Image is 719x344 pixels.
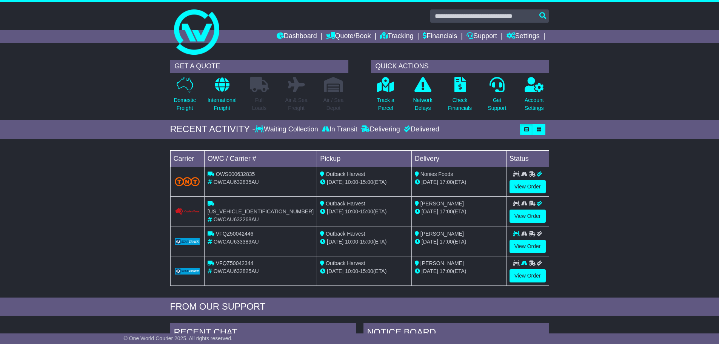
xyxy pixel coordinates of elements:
a: Quote/Book [326,30,371,43]
span: Outback Harvest [326,231,365,237]
span: [PERSON_NAME] [420,231,464,237]
span: [DATE] [422,239,438,245]
a: Support [467,30,497,43]
span: 15:00 [360,268,373,274]
span: 15:00 [360,239,373,245]
p: Track a Parcel [377,96,394,112]
p: Check Financials [448,96,472,112]
span: OWCAU633389AU [214,239,259,245]
span: [DATE] [327,179,343,185]
a: Settings [507,30,540,43]
a: DomesticFreight [173,77,196,116]
div: (ETA) [415,238,503,246]
span: [DATE] [327,268,343,274]
div: (ETA) [415,267,503,275]
td: Pickup [317,150,412,167]
div: RECENT CHAT [170,323,356,344]
span: Outback Harvest [326,171,365,177]
div: RECENT ACTIVITY - [170,124,256,135]
a: Tracking [380,30,413,43]
div: - (ETA) [320,208,408,216]
td: Delivery [411,150,506,167]
div: QUICK ACTIONS [371,60,549,73]
span: 10:00 [345,179,358,185]
td: OWC / Carrier # [204,150,317,167]
div: GET A QUOTE [170,60,348,73]
span: [DATE] [422,268,438,274]
p: Air / Sea Depot [323,96,344,112]
div: (ETA) [415,178,503,186]
span: 10:00 [345,208,358,214]
p: International Freight [208,96,237,112]
div: - (ETA) [320,238,408,246]
a: GetSupport [487,77,507,116]
p: Account Settings [525,96,544,112]
a: Financials [423,30,457,43]
span: VFQZ50042344 [216,260,254,266]
a: View Order [510,269,546,282]
img: TNT_Domestic.png [175,177,200,186]
span: [DATE] [422,208,438,214]
span: 15:00 [360,179,373,185]
img: Couriers_Please.png [175,208,200,216]
span: OWCAU632835AU [214,179,259,185]
td: Status [506,150,549,167]
span: Outback Harvest [326,201,365,207]
span: [PERSON_NAME] [420,201,464,207]
img: GetCarrierServiceLogo [175,268,200,275]
span: 17:00 [440,268,453,274]
div: - (ETA) [320,267,408,275]
a: InternationalFreight [207,77,237,116]
span: 15:00 [360,208,373,214]
span: 17:00 [440,179,453,185]
span: [DATE] [327,239,343,245]
span: 10:00 [345,239,358,245]
div: NOTICE BOARD [363,323,549,344]
a: AccountSettings [524,77,544,116]
td: Carrier [170,150,204,167]
div: Delivered [402,125,439,134]
span: Outback Harvest [326,260,365,266]
div: (ETA) [415,208,503,216]
img: GetCarrierServiceLogo [175,238,200,245]
span: [US_VEHICLE_IDENTIFICATION_NUMBER] [208,208,314,214]
span: [DATE] [422,179,438,185]
div: In Transit [320,125,359,134]
a: Track aParcel [377,77,395,116]
span: OWCAU632825AU [214,268,259,274]
a: Dashboard [277,30,317,43]
span: OWS000632835 [216,171,255,177]
div: - (ETA) [320,178,408,186]
span: © One World Courier 2025. All rights reserved. [124,335,233,341]
div: FROM OUR SUPPORT [170,301,549,312]
p: Network Delays [413,96,432,112]
a: NetworkDelays [413,77,433,116]
a: View Order [510,210,546,223]
p: Air & Sea Freight [285,96,308,112]
span: [PERSON_NAME] [420,260,464,266]
span: VFQZ50042446 [216,231,254,237]
a: View Order [510,180,546,193]
span: 10:00 [345,268,358,274]
span: [DATE] [327,208,343,214]
a: CheckFinancials [448,77,472,116]
p: Full Loads [250,96,269,112]
div: Waiting Collection [255,125,320,134]
span: 17:00 [440,208,453,214]
a: View Order [510,240,546,253]
span: 17:00 [440,239,453,245]
span: Nonies Foods [420,171,453,177]
p: Domestic Freight [174,96,196,112]
div: Delivering [359,125,402,134]
span: OWCAU632268AU [214,216,259,222]
p: Get Support [488,96,506,112]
